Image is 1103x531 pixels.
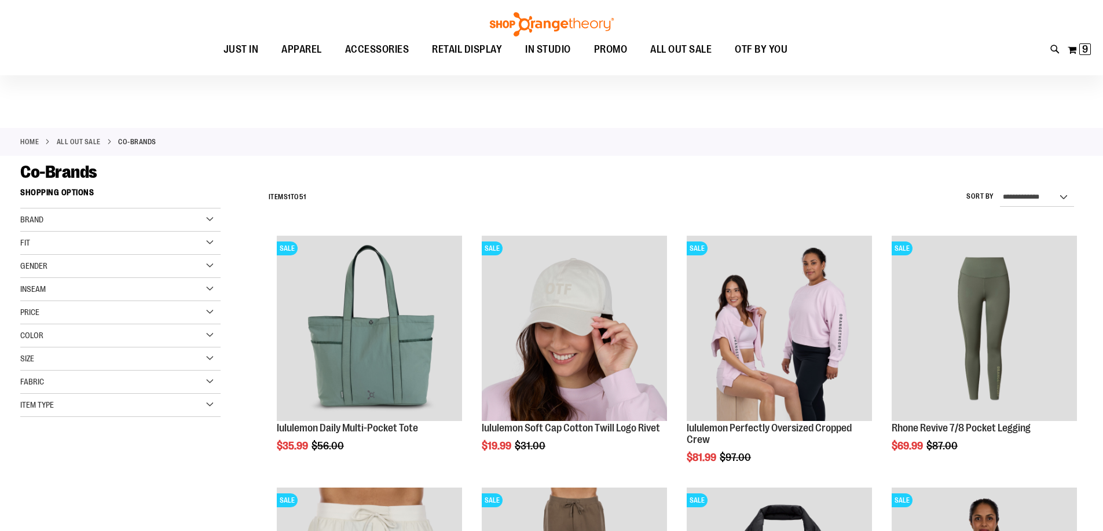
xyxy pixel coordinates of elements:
[20,307,39,317] span: Price
[482,241,503,255] span: SALE
[20,284,46,294] span: Inseam
[277,236,462,423] a: lululemon Daily Multi-Pocket ToteSALE
[277,241,298,255] span: SALE
[20,182,221,208] strong: Shopping Options
[20,215,43,224] span: Brand
[482,236,667,421] img: OTF lululemon Soft Cap Cotton Twill Logo Rivet Khaki
[515,440,547,452] span: $31.00
[20,162,97,182] span: Co-Brands
[20,261,47,270] span: Gender
[720,452,753,463] span: $97.00
[20,331,43,340] span: Color
[277,493,298,507] span: SALE
[277,440,310,452] span: $35.99
[687,422,852,445] a: lululemon Perfectly Oversized Cropped Crew
[482,236,667,423] a: OTF lululemon Soft Cap Cotton Twill Logo Rivet KhakiSALE
[20,400,54,409] span: Item Type
[312,440,346,452] span: $56.00
[269,188,306,206] h2: Items to
[892,422,1031,434] a: Rhone Revive 7/8 Pocket Legging
[20,137,39,147] a: Home
[886,230,1083,481] div: product
[892,241,913,255] span: SALE
[687,236,872,421] img: lululemon Perfectly Oversized Cropped Crew
[892,440,925,452] span: $69.99
[271,230,468,481] div: product
[482,493,503,507] span: SALE
[288,193,291,201] span: 1
[57,137,101,147] a: ALL OUT SALE
[432,36,502,63] span: RETAIL DISPLAY
[20,238,30,247] span: Fit
[687,452,718,463] span: $81.99
[687,236,872,423] a: lululemon Perfectly Oversized Cropped CrewSALE
[299,193,306,201] span: 51
[650,36,712,63] span: ALL OUT SALE
[281,36,322,63] span: APPAREL
[892,236,1077,421] img: Rhone Revive 7/8 Pocket Legging
[681,230,878,492] div: product
[482,440,513,452] span: $19.99
[926,440,959,452] span: $87.00
[277,236,462,421] img: lululemon Daily Multi-Pocket Tote
[345,36,409,63] span: ACCESSORIES
[892,236,1077,423] a: Rhone Revive 7/8 Pocket LeggingSALE
[277,422,418,434] a: lululemon Daily Multi-Pocket Tote
[20,377,44,386] span: Fabric
[687,241,708,255] span: SALE
[20,354,34,363] span: Size
[735,36,787,63] span: OTF BY YOU
[892,493,913,507] span: SALE
[687,493,708,507] span: SALE
[966,192,994,202] label: Sort By
[594,36,628,63] span: PROMO
[1082,43,1088,55] span: 9
[482,422,660,434] a: lululemon Soft Cap Cotton Twill Logo Rivet
[476,230,673,481] div: product
[525,36,571,63] span: IN STUDIO
[488,12,615,36] img: Shop Orangetheory
[223,36,259,63] span: JUST IN
[118,137,156,147] strong: Co-Brands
